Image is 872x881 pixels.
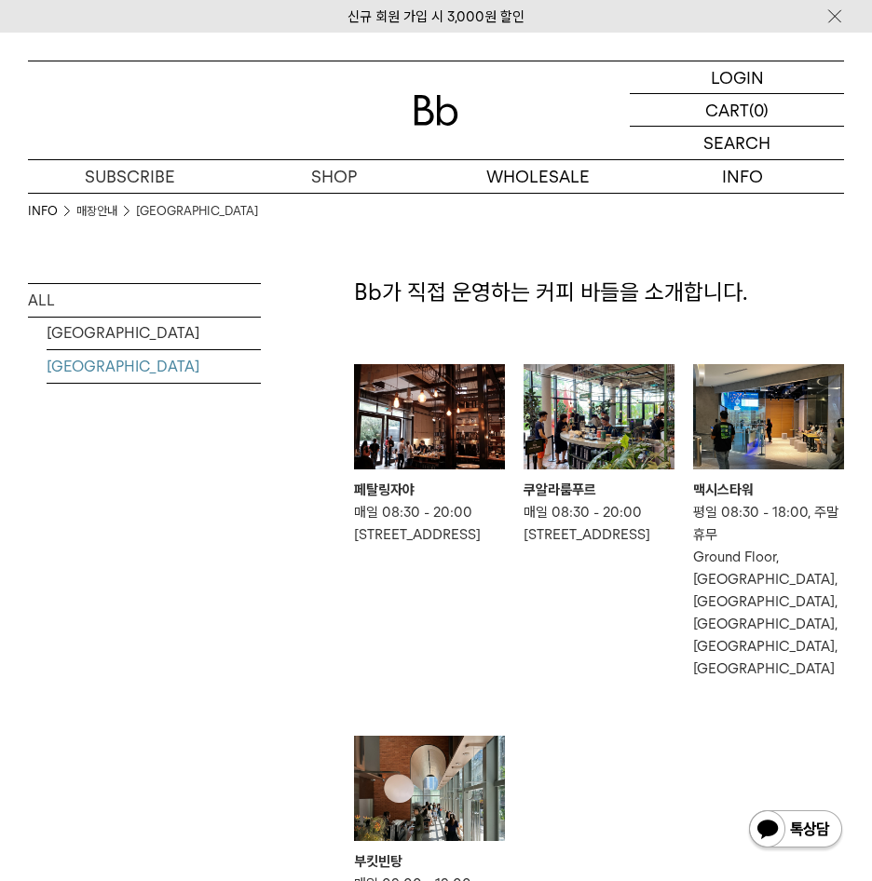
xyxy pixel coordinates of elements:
img: 부킷빈탕 [354,736,505,841]
a: SUBSCRIBE [28,160,232,193]
img: 로고 [414,95,458,126]
p: Bb가 직접 운영하는 커피 바들을 소개합니다. [354,277,844,308]
div: 맥시스타워 [693,479,844,501]
p: LOGIN [711,61,764,93]
p: 매일 08:30 - 20:00 [STREET_ADDRESS] [354,501,505,546]
img: 페탈링자야 [354,364,505,469]
a: [GEOGRAPHIC_DATA] [47,350,261,383]
a: LOGIN [630,61,844,94]
a: ALL [28,284,261,317]
a: CART (0) [630,94,844,127]
li: INFO [28,202,76,221]
a: [GEOGRAPHIC_DATA] [136,202,258,221]
a: 페탈링자야 페탈링자야 매일 08:30 - 20:00[STREET_ADDRESS] [354,364,505,546]
p: (0) [749,94,769,126]
div: 쿠알라룸푸르 [524,479,674,501]
a: 매장안내 [76,202,117,221]
a: 맥시스타워 맥시스타워 평일 08:30 - 18:00, 주말 휴무Ground Floor, [GEOGRAPHIC_DATA], [GEOGRAPHIC_DATA], [GEOGRAPHI... [693,364,844,680]
img: 카카오톡 채널 1:1 채팅 버튼 [747,808,844,853]
p: SEARCH [703,127,770,159]
a: 신규 회원 가입 시 3,000원 할인 [347,8,525,25]
a: SHOP [232,160,436,193]
a: 쿠알라룸푸르 쿠알라룸푸르 매일 08:30 - 20:00[STREET_ADDRESS] [524,364,674,546]
p: 매일 08:30 - 20:00 [STREET_ADDRESS] [524,501,674,546]
p: INFO [640,160,844,193]
div: 부킷빈탕 [354,850,505,873]
p: CART [705,94,749,126]
p: 평일 08:30 - 18:00, 주말 휴무 Ground Floor, [GEOGRAPHIC_DATA], [GEOGRAPHIC_DATA], [GEOGRAPHIC_DATA], [G... [693,501,844,680]
img: 쿠알라룸푸르 [524,364,674,469]
p: WHOLESALE [436,160,640,193]
img: 맥시스타워 [693,364,844,469]
div: 페탈링자야 [354,479,505,501]
a: [GEOGRAPHIC_DATA] [47,317,261,349]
